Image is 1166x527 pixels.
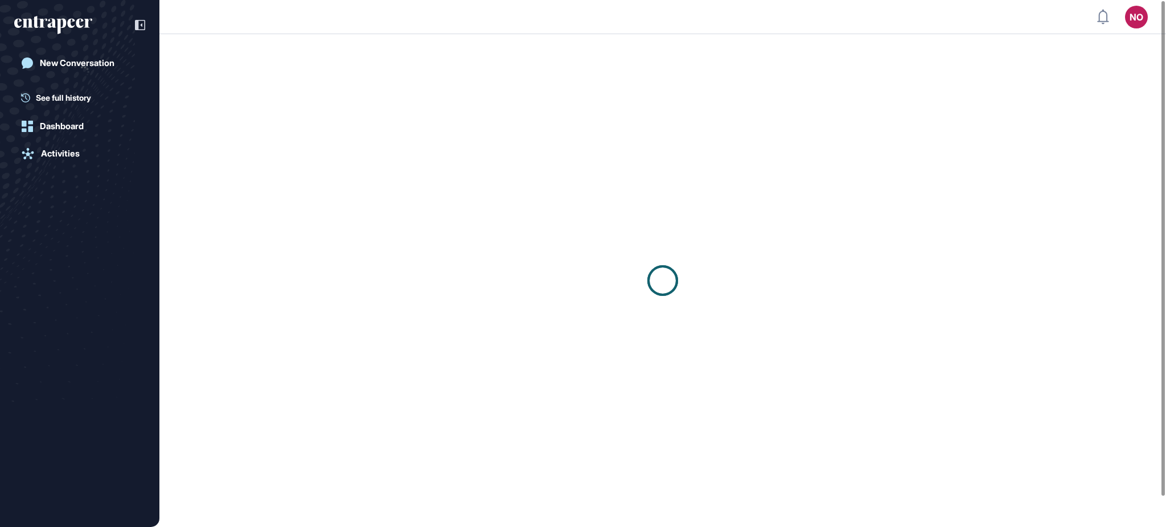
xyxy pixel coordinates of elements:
a: Dashboard [14,115,145,138]
div: Activities [41,149,80,159]
div: entrapeer-logo [14,16,92,34]
a: See full history [21,92,145,104]
div: Dashboard [40,121,84,131]
div: New Conversation [40,58,114,68]
button: NO [1125,6,1148,28]
a: New Conversation [14,52,145,75]
a: Activities [14,142,145,165]
span: See full history [36,92,91,104]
